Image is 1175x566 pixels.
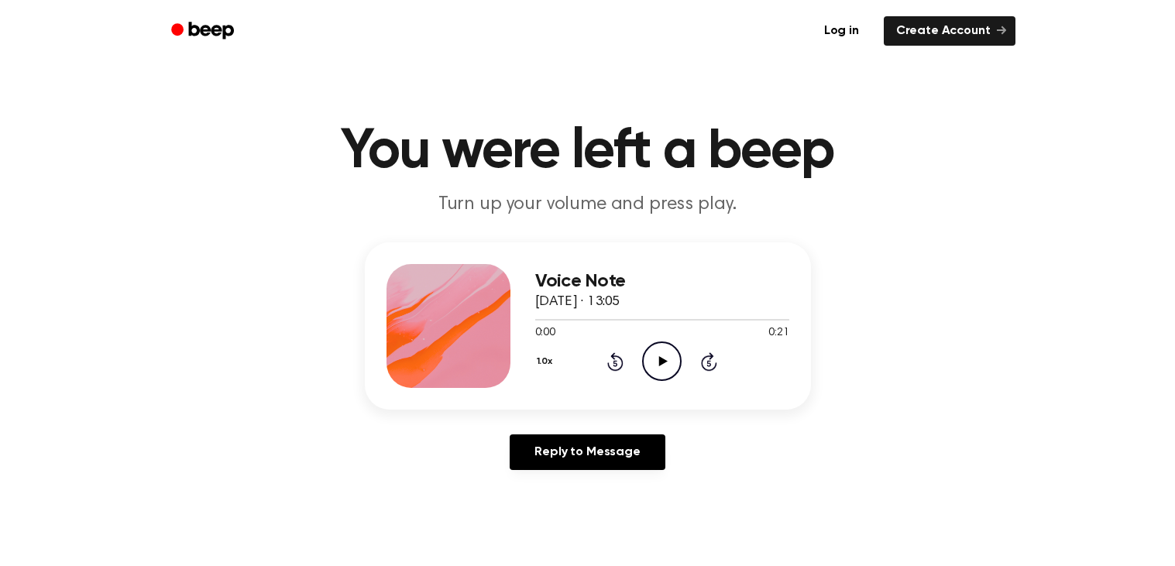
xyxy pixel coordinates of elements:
a: Reply to Message [510,434,665,470]
a: Beep [160,16,248,46]
span: 0:21 [768,325,788,341]
a: Log in [809,13,874,49]
a: Create Account [884,16,1015,46]
h3: Voice Note [535,271,789,292]
button: 1.0x [535,348,558,375]
h1: You were left a beep [191,124,984,180]
span: [DATE] · 13:05 [535,295,620,309]
p: Turn up your volume and press play. [290,192,885,218]
span: 0:00 [535,325,555,341]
